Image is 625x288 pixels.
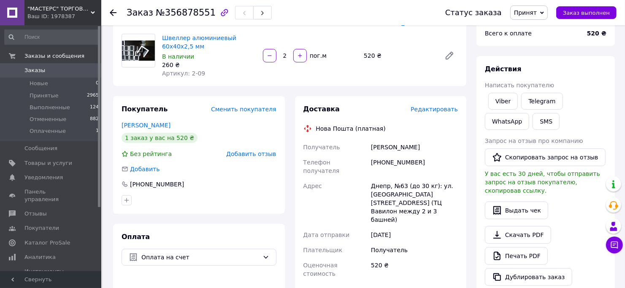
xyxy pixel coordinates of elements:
span: 0 [96,80,99,87]
span: Принятые [30,92,59,100]
div: [DATE] [369,227,460,242]
span: В наличии [162,53,194,60]
b: 520 ₴ [587,30,606,37]
span: 124 [90,104,99,111]
span: Плательщик [303,247,343,253]
a: Печать PDF [485,247,548,265]
span: №356878551 [156,8,216,18]
span: Отмененные [30,116,66,123]
span: Выполненные [30,104,70,111]
span: Артикул: 2-09 [162,70,205,77]
span: Доставка [303,105,340,113]
button: Выдать чек [485,202,548,219]
span: Аналитика [24,253,56,261]
div: Вернуться назад [110,8,116,17]
span: Оплата [122,233,150,241]
div: [PERSON_NAME] [369,140,460,155]
a: WhatsApp [485,113,529,130]
span: Добавить [130,166,160,172]
span: Инструменты вебмастера и SEO [24,268,78,283]
span: Без рейтинга [130,151,172,157]
span: Дата отправки [303,231,350,238]
div: [PHONE_NUMBER] [129,180,185,188]
span: Оплата на счет [141,253,259,262]
span: Добавить отзыв [226,151,276,157]
span: 2965 [87,92,99,100]
input: Поиск [4,30,100,45]
a: Швеллер алюминиевый 60х40х2,5 мм [162,35,236,50]
span: Новые [30,80,48,87]
a: Telegram [521,93,563,110]
span: Покупатель [122,105,168,113]
span: Сообщения [24,145,57,152]
div: 520 ₴ [360,50,438,62]
div: Получатель [369,242,460,258]
div: Нова Пошта (платная) [314,124,388,133]
div: 520 ₴ [369,258,460,281]
span: Отзывы [24,210,47,218]
div: пог.м [308,51,327,60]
a: [PERSON_NAME] [122,122,170,129]
button: Дублировать заказ [485,268,572,286]
button: SMS [533,113,560,130]
span: Получатель [303,144,340,151]
span: Уведомления [24,174,63,181]
div: [PHONE_NUMBER] [369,155,460,178]
span: Оценочная стоимость [303,262,338,277]
span: Каталог ProSale [24,239,70,247]
span: 882 [90,116,99,123]
a: Viber [488,93,518,110]
div: 1 заказ у вас на 520 ₴ [122,133,198,143]
div: Статус заказа [445,8,502,17]
span: Запрос на отзыв про компанию [485,137,583,144]
span: Заказ выполнен [563,10,610,16]
button: Заказ выполнен [556,6,617,19]
span: Принят [514,9,537,16]
span: Оплаченные [30,127,66,135]
span: Покупатели [24,224,59,232]
a: Редактировать [441,47,458,64]
button: Чат с покупателем [606,237,623,253]
a: Скачать PDF [485,226,551,244]
span: Товары и услуги [24,159,72,167]
span: Панель управления [24,188,78,203]
span: 1 [96,127,99,135]
span: Телефон получателя [303,159,340,174]
div: Днепр, №63 (до 30 кг): ул. [GEOGRAPHIC_DATA][STREET_ADDRESS] (ТЦ Вавилон между 2 и 3 башней) [369,178,460,227]
img: Швеллер алюминиевый 60х40х2,5 мм [122,40,155,61]
span: Заказы [24,67,45,74]
span: Действия [485,65,522,73]
span: Заказ [127,8,153,18]
button: Скопировать запрос на отзыв [485,148,606,166]
span: У вас есть 30 дней, чтобы отправить запрос на отзыв покупателю, скопировав ссылку. [485,170,600,194]
span: Заказы и сообщения [24,52,84,60]
span: Редактировать [411,106,458,113]
div: 260 ₴ [162,61,256,69]
span: Адрес [303,183,322,189]
span: "МАСТЕРС" ТОРГОВО-ПРОИЗВОДСТВЕННАЯ КОМПАНИЯ [27,5,91,13]
span: Сменить покупателя [211,106,276,113]
span: Написать покупателю [485,82,554,89]
div: Ваш ID: 1978387 [27,13,101,20]
span: Всего к оплате [485,30,532,37]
